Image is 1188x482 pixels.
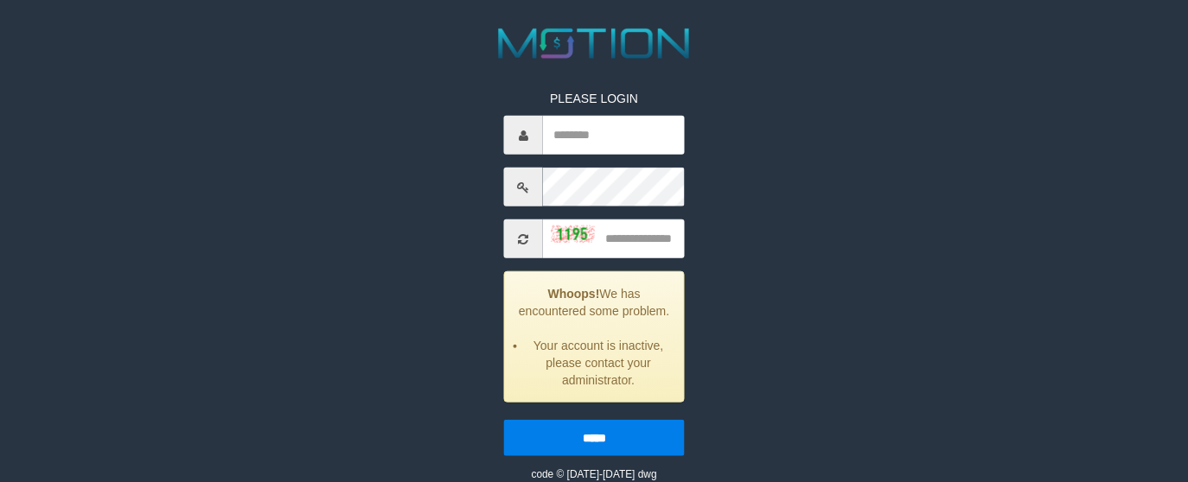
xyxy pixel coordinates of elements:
img: MOTION_logo.png [490,23,698,64]
li: Your account is inactive, please contact your administrator. [527,337,671,389]
p: PLEASE LOGIN [504,90,685,107]
div: We has encountered some problem. [504,271,685,403]
strong: Whoops! [547,287,599,301]
small: code © [DATE]-[DATE] dwg [531,468,656,480]
img: captcha [552,225,595,242]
